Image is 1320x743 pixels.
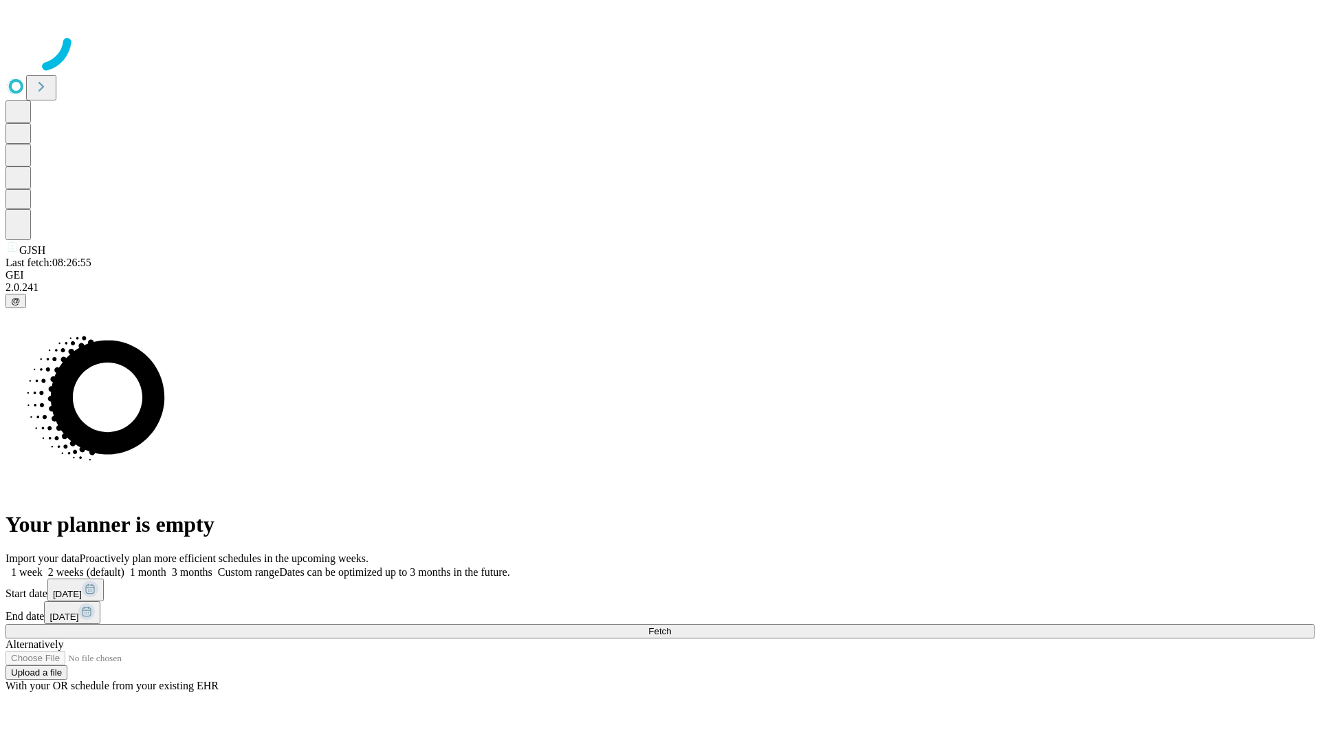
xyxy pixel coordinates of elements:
[5,552,80,564] span: Import your data
[19,244,45,256] span: GJSH
[5,257,91,268] span: Last fetch: 08:26:55
[5,624,1314,638] button: Fetch
[5,579,1314,601] div: Start date
[11,296,21,306] span: @
[53,589,82,599] span: [DATE]
[5,269,1314,281] div: GEI
[5,512,1314,537] h1: Your planner is empty
[5,294,26,308] button: @
[5,601,1314,624] div: End date
[130,566,166,578] span: 1 month
[49,612,78,622] span: [DATE]
[5,665,67,680] button: Upload a file
[648,626,671,636] span: Fetch
[172,566,212,578] span: 3 months
[279,566,509,578] span: Dates can be optimized up to 3 months in the future.
[47,579,104,601] button: [DATE]
[48,566,124,578] span: 2 weeks (default)
[5,680,219,691] span: With your OR schedule from your existing EHR
[11,566,43,578] span: 1 week
[44,601,100,624] button: [DATE]
[218,566,279,578] span: Custom range
[80,552,368,564] span: Proactively plan more efficient schedules in the upcoming weeks.
[5,281,1314,294] div: 2.0.241
[5,638,63,650] span: Alternatively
